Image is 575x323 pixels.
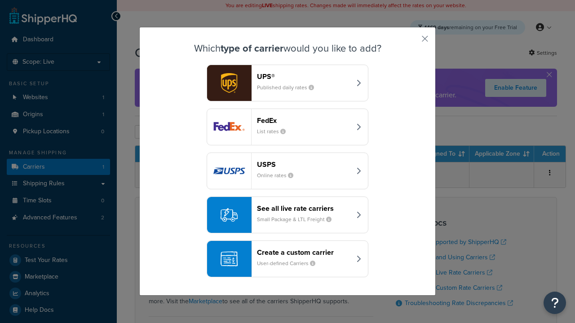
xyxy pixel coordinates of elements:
header: USPS [257,160,351,169]
img: fedEx logo [207,109,251,145]
button: See all live rate carriersSmall Package & LTL Freight [207,196,368,233]
button: fedEx logoFedExList rates [207,109,368,145]
small: Online rates [257,171,301,179]
header: See all live rate carriers [257,204,351,213]
header: FedEx [257,116,351,125]
button: usps logoUSPSOnline rates [207,153,368,189]
small: List rates [257,127,293,135]
header: UPS® [257,72,351,81]
button: Create a custom carrierUser-defined Carriers [207,240,368,277]
img: icon-carrier-liverate-becf4550.svg [221,206,238,223]
small: Small Package & LTL Freight [257,215,339,223]
img: usps logo [207,153,251,189]
header: Create a custom carrier [257,248,351,257]
button: ups logoUPS®Published daily rates [207,65,368,101]
img: icon-carrier-custom-c93b8a24.svg [221,250,238,267]
img: ups logo [207,65,251,101]
button: Open Resource Center [544,292,566,314]
strong: type of carrier [221,41,283,56]
small: User-defined Carriers [257,259,323,267]
h3: Which would you like to add? [162,43,413,54]
small: Published daily rates [257,83,321,92]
